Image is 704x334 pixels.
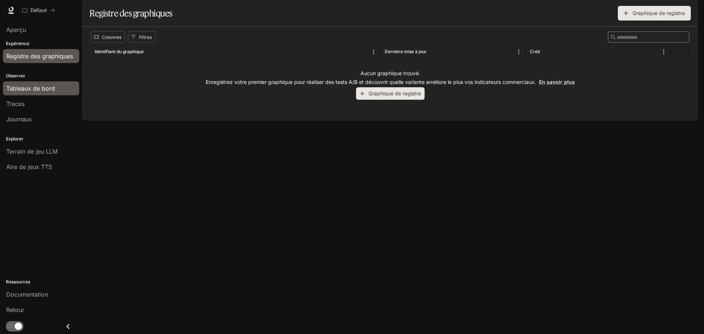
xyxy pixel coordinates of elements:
[30,7,47,13] font: Défaut
[368,46,379,57] button: Menu
[618,6,691,21] button: Graphique de registre
[89,8,172,19] font: Registre des graphiques
[658,46,669,57] button: Menu
[539,79,575,85] a: En savoir plus
[128,31,155,43] button: Afficher les filtres
[530,49,540,54] font: Créé
[356,87,425,99] button: Graphique de registre
[102,34,121,40] font: Colonnes
[144,46,155,57] button: Trier
[139,34,152,40] font: Filtres
[513,46,524,57] button: Menu
[385,49,427,54] font: Dernière mise à jour
[206,79,536,85] font: Enregistrez votre premier graphique pour réaliser des tests A/B et découvrir quelle variante amél...
[632,10,685,16] font: Graphique de registre
[360,70,420,76] font: Aucun graphique trouvé.
[95,49,144,54] font: Identifiant du graphique
[91,31,125,43] button: Sélectionner les colonnes
[541,46,552,57] button: Trier
[19,3,58,18] button: Tous les espaces de travail
[428,46,439,57] button: Trier
[368,90,421,96] font: Graphique de registre
[608,32,689,43] div: Recherche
